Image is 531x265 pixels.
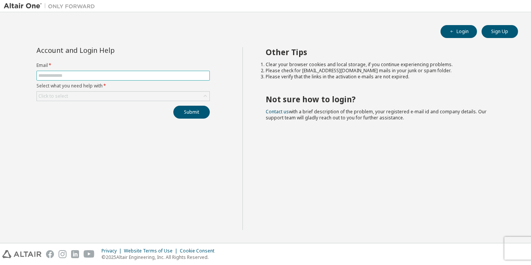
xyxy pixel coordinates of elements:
[441,25,477,38] button: Login
[71,250,79,258] img: linkedin.svg
[266,108,487,121] span: with a brief description of the problem, your registered e-mail id and company details. Our suppo...
[38,93,68,99] div: Click to select
[180,248,219,254] div: Cookie Consent
[266,74,504,80] li: Please verify that the links in the activation e-mails are not expired.
[37,92,209,101] div: Click to select
[101,254,219,260] p: © 2025 Altair Engineering, Inc. All Rights Reserved.
[36,47,175,53] div: Account and Login Help
[266,47,504,57] h2: Other Tips
[84,250,95,258] img: youtube.svg
[59,250,67,258] img: instagram.svg
[266,68,504,74] li: Please check for [EMAIL_ADDRESS][DOMAIN_NAME] mails in your junk or spam folder.
[101,248,124,254] div: Privacy
[173,106,210,119] button: Submit
[2,250,41,258] img: altair_logo.svg
[266,94,504,104] h2: Not sure how to login?
[46,250,54,258] img: facebook.svg
[4,2,99,10] img: Altair One
[266,108,289,115] a: Contact us
[266,62,504,68] li: Clear your browser cookies and local storage, if you continue experiencing problems.
[482,25,518,38] button: Sign Up
[36,83,210,89] label: Select what you need help with
[124,248,180,254] div: Website Terms of Use
[36,62,210,68] label: Email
